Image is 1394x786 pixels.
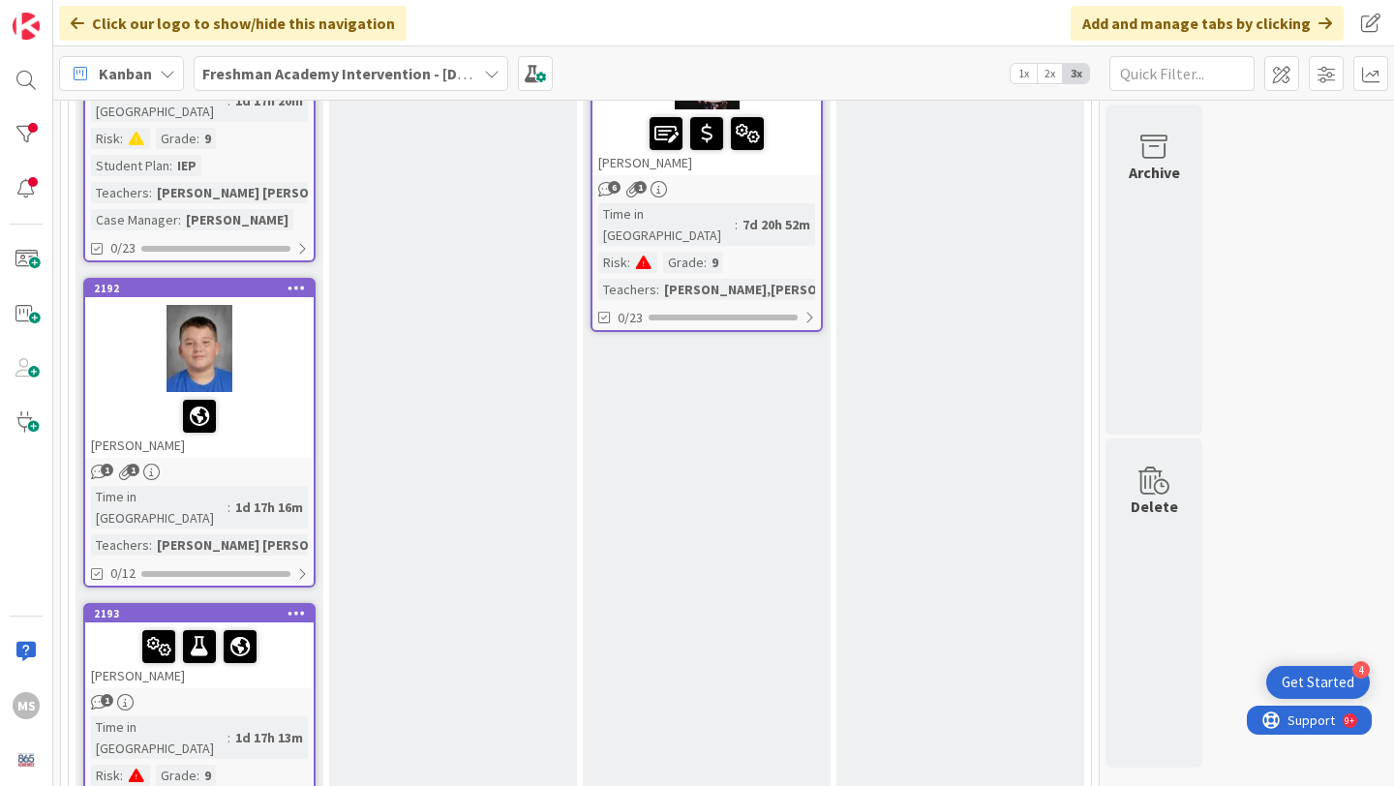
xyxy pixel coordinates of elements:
[707,252,723,273] div: 9
[1011,64,1037,83] span: 1x
[156,765,197,786] div: Grade
[659,279,908,300] div: [PERSON_NAME],[PERSON_NAME],Sc...
[197,128,199,149] span: :
[1129,161,1180,184] div: Archive
[101,694,113,707] span: 1
[120,128,123,149] span: :
[1266,666,1370,699] div: Open Get Started checklist, remaining modules: 4
[227,90,230,111] span: :
[598,203,735,246] div: Time in [GEOGRAPHIC_DATA]
[1282,673,1354,692] div: Get Started
[598,279,656,300] div: Teachers
[94,607,314,620] div: 2193
[91,765,120,786] div: Risk
[1109,56,1255,91] input: Quick Filter...
[197,765,199,786] span: :
[85,392,314,458] div: [PERSON_NAME]
[1063,64,1089,83] span: 3x
[172,155,201,176] div: IEP
[230,727,308,748] div: 1d 17h 13m
[98,8,107,23] div: 9+
[83,278,316,588] a: 2192[PERSON_NAME]Time in [GEOGRAPHIC_DATA]:1d 17h 16mTeachers:[PERSON_NAME] [PERSON_NAME] [PERSON...
[738,214,815,235] div: 7d 20h 52m
[1037,64,1063,83] span: 2x
[85,605,314,622] div: 2193
[91,128,120,149] div: Risk
[202,64,539,83] b: Freshman Academy Intervention - [DATE]-[DATE]
[99,62,152,85] span: Kanban
[608,181,621,194] span: 6
[704,252,707,273] span: :
[91,79,227,122] div: Time in [GEOGRAPHIC_DATA]
[1071,6,1344,41] div: Add and manage tabs by clicking
[91,182,149,203] div: Teachers
[85,280,314,458] div: 2192[PERSON_NAME]
[169,155,172,176] span: :
[91,716,227,759] div: Time in [GEOGRAPHIC_DATA]
[59,6,407,41] div: Click our logo to show/hide this navigation
[149,534,152,556] span: :
[656,279,659,300] span: :
[156,128,197,149] div: Grade
[91,486,227,529] div: Time in [GEOGRAPHIC_DATA]
[735,214,738,235] span: :
[178,209,181,230] span: :
[199,765,216,786] div: 9
[152,182,487,203] div: [PERSON_NAME] [PERSON_NAME] [PERSON_NAME]...
[85,622,314,688] div: [PERSON_NAME]
[1131,495,1178,518] div: Delete
[227,497,230,518] span: :
[181,209,293,230] div: [PERSON_NAME]
[1352,661,1370,679] div: 4
[13,746,40,773] img: avatar
[91,209,178,230] div: Case Manager
[85,280,314,297] div: 2192
[110,563,136,584] span: 0/12
[91,155,169,176] div: Student Plan
[663,252,704,273] div: Grade
[85,605,314,688] div: 2193[PERSON_NAME]
[110,238,136,258] span: 0/23
[101,464,113,476] span: 1
[13,13,40,40] img: Visit kanbanzone.com
[127,464,139,476] span: 1
[199,128,216,149] div: 9
[618,308,643,328] span: 0/23
[634,181,647,194] span: 1
[230,90,308,111] div: 1d 17h 20m
[227,727,230,748] span: :
[152,534,490,556] div: [PERSON_NAME] [PERSON_NAME] [PERSON_NAME] ...
[41,3,88,26] span: Support
[627,252,630,273] span: :
[91,534,149,556] div: Teachers
[592,109,821,175] div: [PERSON_NAME]
[230,497,308,518] div: 1d 17h 16m
[598,252,627,273] div: Risk
[94,282,314,295] div: 2192
[149,182,152,203] span: :
[120,765,123,786] span: :
[13,692,40,719] div: Ms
